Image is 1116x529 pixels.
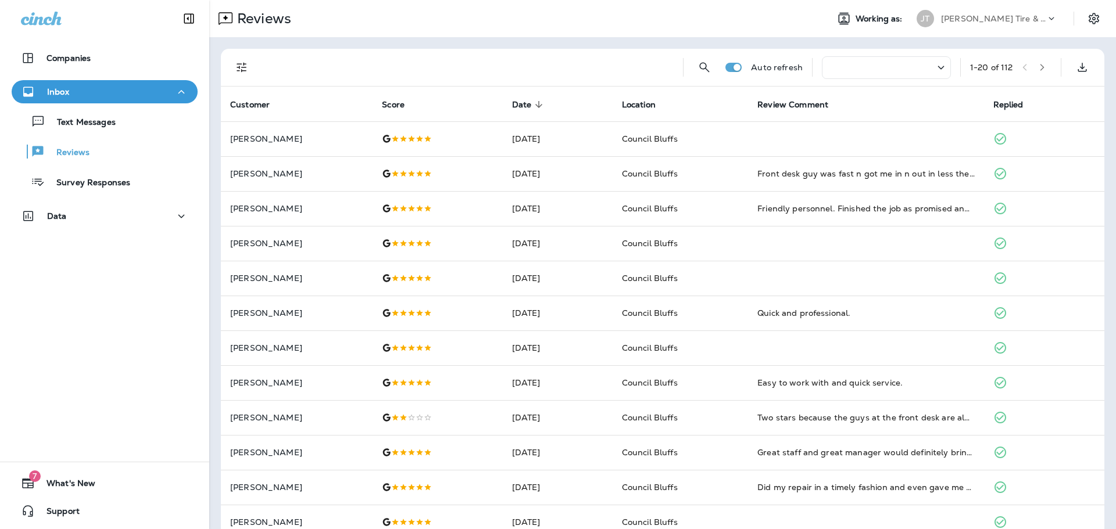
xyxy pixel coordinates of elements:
[45,117,116,128] p: Text Messages
[503,261,613,296] td: [DATE]
[230,100,270,110] span: Customer
[503,400,613,435] td: [DATE]
[12,80,198,103] button: Inbox
[230,204,363,213] p: [PERSON_NAME]
[230,378,363,387] p: [PERSON_NAME]
[230,517,363,527] p: [PERSON_NAME]
[503,365,613,400] td: [DATE]
[622,203,678,214] span: Council Bluffs
[757,307,974,319] div: Quick and professional.
[512,100,532,110] span: Date
[12,499,198,523] button: Support
[230,343,363,352] p: [PERSON_NAME]
[12,109,198,134] button: Text Messages
[622,100,656,110] span: Location
[757,412,974,423] div: Two stars because the guys at the front desk are always the most professional and nice guys. Howe...
[503,296,613,330] td: [DATE]
[757,481,974,493] div: Did my repair in a timely fashion and even gave me a discount. Which I gracefully appreciate. Tha...
[233,10,291,27] p: Reviews
[230,448,363,457] p: [PERSON_NAME]
[622,238,678,249] span: Council Bluffs
[45,178,130,189] p: Survey Responses
[503,156,613,191] td: [DATE]
[622,308,678,318] span: Council Bluffs
[503,121,613,156] td: [DATE]
[503,330,613,365] td: [DATE]
[757,168,974,179] div: Front desk guy was fast n got me in n out in less then 35 mins
[230,274,363,283] p: [PERSON_NAME]
[503,435,613,470] td: [DATE]
[751,63,803,72] p: Auto refresh
[382,99,420,110] span: Score
[757,203,974,214] div: Friendly personnel. Finished the job as promised and on time. Clean waiting area
[503,470,613,505] td: [DATE]
[503,191,613,226] td: [DATE]
[230,134,363,143] p: [PERSON_NAME]
[12,472,198,495] button: 7What's New
[47,211,67,221] p: Data
[693,56,716,79] button: Search Reviews
[382,100,405,110] span: Score
[12,170,198,194] button: Survey Responses
[45,147,90,159] p: Reviews
[622,134,678,144] span: Council Bluffs
[230,99,285,110] span: Customer
[12,204,198,228] button: Data
[856,14,905,24] span: Working as:
[993,100,1024,110] span: Replied
[622,412,678,423] span: Council Bluffs
[1071,56,1094,79] button: Export as CSV
[622,447,678,458] span: Council Bluffs
[29,470,41,482] span: 7
[12,139,198,164] button: Reviews
[622,343,678,353] span: Council Bluffs
[230,308,363,318] p: [PERSON_NAME]
[757,100,828,110] span: Review Comment
[622,377,678,388] span: Council Bluffs
[512,99,547,110] span: Date
[230,239,363,248] p: [PERSON_NAME]
[622,273,678,283] span: Council Bluffs
[757,447,974,458] div: Great staff and great manager would definitely bring my truck here again!
[970,63,1013,72] div: 1 - 20 of 112
[47,87,69,96] p: Inbox
[35,506,80,520] span: Support
[230,413,363,422] p: [PERSON_NAME]
[757,99,843,110] span: Review Comment
[46,53,91,63] p: Companies
[941,14,1046,23] p: [PERSON_NAME] Tire & Auto
[622,99,671,110] span: Location
[622,168,678,179] span: Council Bluffs
[993,99,1039,110] span: Replied
[622,517,678,527] span: Council Bluffs
[12,46,198,70] button: Companies
[230,483,363,492] p: [PERSON_NAME]
[173,7,205,30] button: Collapse Sidebar
[503,226,613,261] td: [DATE]
[917,10,934,27] div: JT
[1083,8,1104,29] button: Settings
[35,478,95,492] span: What's New
[757,377,974,388] div: Easy to work with and quick service.
[230,56,253,79] button: Filters
[230,169,363,178] p: [PERSON_NAME]
[622,482,678,492] span: Council Bluffs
